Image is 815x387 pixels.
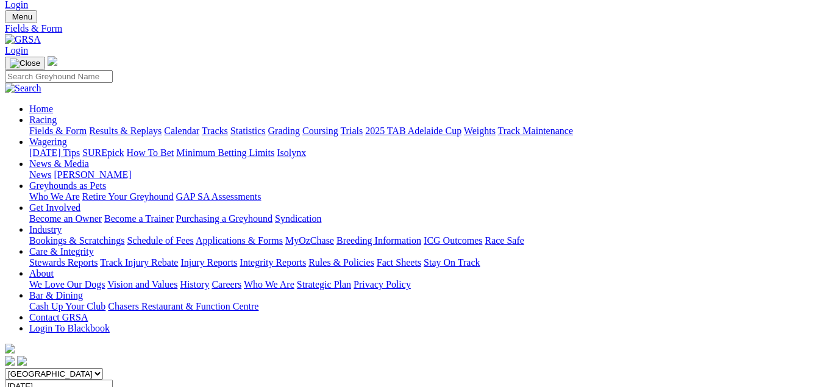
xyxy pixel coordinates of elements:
[164,126,199,136] a: Calendar
[29,257,98,268] a: Stewards Reports
[180,257,237,268] a: Injury Reports
[297,279,351,289] a: Strategic Plan
[29,312,88,322] a: Contact GRSA
[29,169,810,180] div: News & Media
[302,126,338,136] a: Coursing
[29,137,67,147] a: Wagering
[244,279,294,289] a: Who We Are
[54,169,131,180] a: [PERSON_NAME]
[230,126,266,136] a: Statistics
[5,356,15,366] img: facebook.svg
[29,301,105,311] a: Cash Up Your Club
[424,235,482,246] a: ICG Outcomes
[285,235,334,246] a: MyOzChase
[464,126,496,136] a: Weights
[5,45,28,55] a: Login
[107,279,177,289] a: Vision and Values
[29,235,810,246] div: Industry
[5,57,45,70] button: Toggle navigation
[240,257,306,268] a: Integrity Reports
[365,126,461,136] a: 2025 TAB Adelaide Cup
[5,10,37,23] button: Toggle navigation
[29,104,53,114] a: Home
[5,34,41,45] img: GRSA
[29,235,124,246] a: Bookings & Scratchings
[180,279,209,289] a: History
[29,268,54,279] a: About
[17,356,27,366] img: twitter.svg
[354,279,411,289] a: Privacy Policy
[268,126,300,136] a: Grading
[212,279,241,289] a: Careers
[127,147,174,158] a: How To Bet
[29,257,810,268] div: Care & Integrity
[29,191,810,202] div: Greyhounds as Pets
[377,257,421,268] a: Fact Sheets
[29,126,87,136] a: Fields & Form
[29,202,80,213] a: Get Involved
[29,126,810,137] div: Racing
[10,59,40,68] img: Close
[104,213,174,224] a: Become a Trainer
[176,213,272,224] a: Purchasing a Greyhound
[176,147,274,158] a: Minimum Betting Limits
[29,213,102,224] a: Become an Owner
[336,235,421,246] a: Breeding Information
[29,169,51,180] a: News
[29,323,110,333] a: Login To Blackbook
[29,147,80,158] a: [DATE] Tips
[29,180,106,191] a: Greyhounds as Pets
[340,126,363,136] a: Trials
[82,147,124,158] a: SUREpick
[29,224,62,235] a: Industry
[29,158,89,169] a: News & Media
[5,70,113,83] input: Search
[5,23,810,34] a: Fields & Form
[196,235,283,246] a: Applications & Forms
[89,126,162,136] a: Results & Replays
[108,301,258,311] a: Chasers Restaurant & Function Centre
[5,83,41,94] img: Search
[12,12,32,21] span: Menu
[29,279,810,290] div: About
[424,257,480,268] a: Stay On Track
[82,191,174,202] a: Retire Your Greyhound
[127,235,193,246] a: Schedule of Fees
[29,191,80,202] a: Who We Are
[308,257,374,268] a: Rules & Policies
[29,279,105,289] a: We Love Our Dogs
[100,257,178,268] a: Track Injury Rebate
[277,147,306,158] a: Isolynx
[29,290,83,300] a: Bar & Dining
[498,126,573,136] a: Track Maintenance
[485,235,524,246] a: Race Safe
[29,301,810,312] div: Bar & Dining
[275,213,321,224] a: Syndication
[48,56,57,66] img: logo-grsa-white.png
[5,344,15,353] img: logo-grsa-white.png
[29,213,810,224] div: Get Involved
[176,191,262,202] a: GAP SA Assessments
[29,147,810,158] div: Wagering
[29,115,57,125] a: Racing
[29,246,94,257] a: Care & Integrity
[202,126,228,136] a: Tracks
